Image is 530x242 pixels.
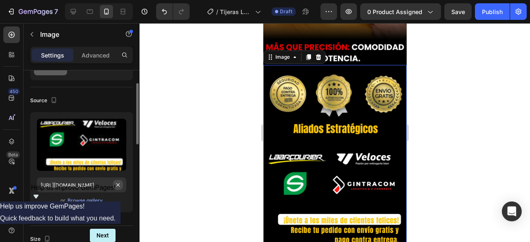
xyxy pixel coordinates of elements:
[54,7,58,17] p: 7
[37,177,126,192] input: https://example.com/image.jpg
[451,8,465,15] span: Save
[6,151,20,158] div: Beta
[280,8,292,15] span: Draft
[263,23,407,242] iframe: Design area
[216,7,218,16] span: /
[30,95,59,106] div: Source
[31,184,116,191] span: Help us improve GemPages!
[8,88,20,95] div: 450
[444,3,472,20] button: Save
[475,3,510,20] button: Publish
[37,119,126,171] img: preview-image
[31,184,116,201] button: Show survey - Help us improve GemPages!
[40,29,111,39] p: Image
[360,3,441,20] button: 0 product assigned
[156,3,190,20] div: Undo/Redo
[82,51,110,60] p: Advanced
[502,201,522,221] div: Open Intercom Messenger
[3,3,62,20] button: 7
[367,7,422,16] span: 0 product assigned
[41,51,64,60] p: Settings
[482,7,503,16] div: Publish
[220,7,252,16] span: Tijeras Laser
